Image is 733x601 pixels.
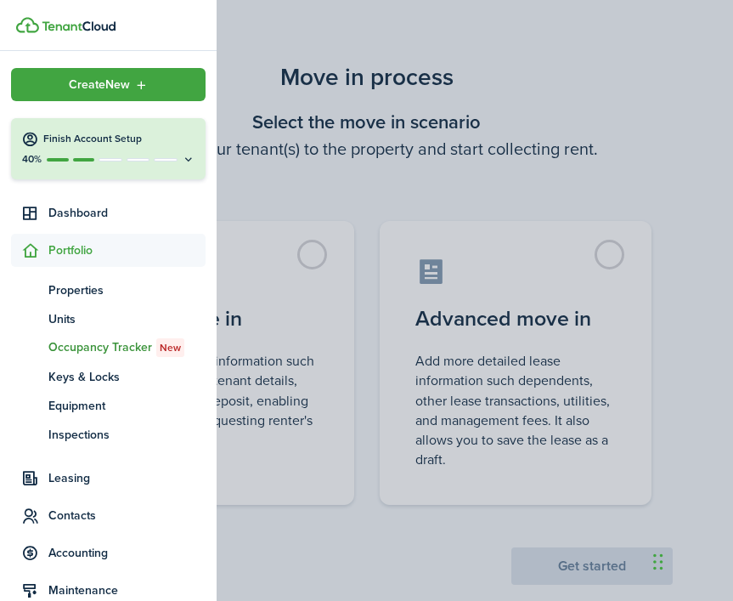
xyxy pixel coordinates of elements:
[48,426,206,444] span: Inspections
[48,241,206,259] span: Portfolio
[11,118,206,179] button: Finish Account Setup40%
[648,519,733,601] iframe: Chat Widget
[11,391,206,420] a: Equipment
[48,368,206,386] span: Keys & Locks
[43,132,195,146] h4: Finish Account Setup
[11,68,206,101] button: Open menu
[48,507,206,524] span: Contacts
[42,21,116,31] img: TenantCloud
[48,338,206,357] span: Occupancy Tracker
[11,420,206,449] a: Inspections
[16,17,39,33] img: TenantCloud
[69,79,130,91] span: Create New
[11,275,206,304] a: Properties
[48,310,206,328] span: Units
[48,544,206,562] span: Accounting
[48,581,206,599] span: Maintenance
[11,196,206,230] a: Dashboard
[48,281,206,299] span: Properties
[48,204,206,222] span: Dashboard
[48,469,206,487] span: Leasing
[160,340,181,355] span: New
[653,536,663,587] div: Drag
[11,362,206,391] a: Keys & Locks
[48,397,206,415] span: Equipment
[21,152,42,167] p: 40%
[11,304,206,333] a: Units
[11,333,206,362] a: Occupancy TrackerNew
